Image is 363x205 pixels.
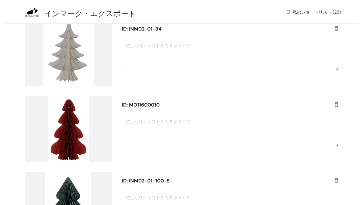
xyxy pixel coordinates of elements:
[286,9,291,15] img: ウィッシュリスト
[335,178,338,184] img: 消去
[293,9,341,15] font: 私のショートリスト (23)
[335,26,338,32] img: 消去
[25,20,112,86] img: 製品画像
[22,2,42,23] img: バイヤーポータル
[44,9,136,18] font: インマーク・エクスポート
[122,178,170,184] font: ID: INM02-01-100-S
[122,26,161,32] font: ID: INM02-01-34
[335,102,338,108] img: 消去
[25,96,112,162] img: 製品画像
[122,102,160,108] font: ID: MO11600010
